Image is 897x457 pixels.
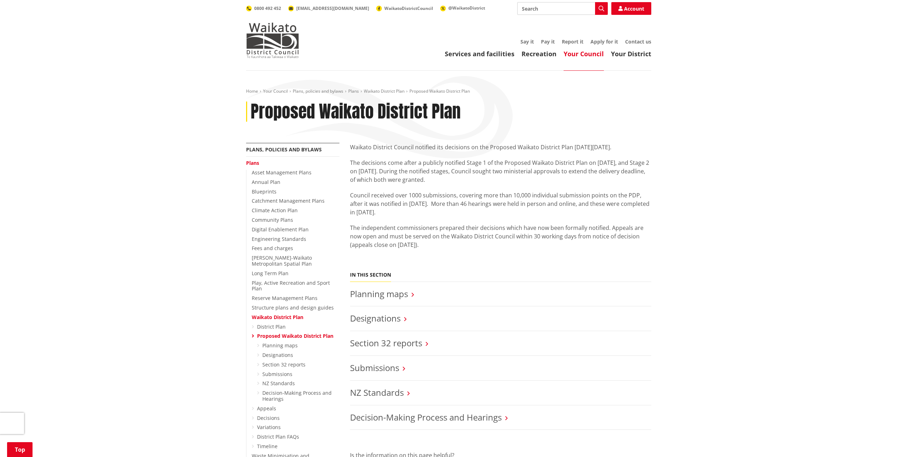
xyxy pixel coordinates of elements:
[252,226,309,233] a: Digital Enablement Plan
[257,424,281,430] a: Variations
[263,88,288,94] a: Your Council
[293,88,343,94] a: Plans, policies and bylaws
[246,160,259,166] a: Plans
[254,5,281,11] span: 0800 492 452
[350,411,502,423] a: Decision-Making Process and Hearings
[440,5,485,11] a: @WaikatoDistrict
[517,2,608,15] input: Search input
[522,50,557,58] a: Recreation
[262,380,295,387] a: NZ Standards
[262,352,293,358] a: Designations
[262,389,332,402] a: Decision-Making Process and Hearings
[350,312,401,324] a: Designations
[409,88,470,94] span: Proposed Waikato District Plan
[246,88,258,94] a: Home
[384,5,433,11] span: WaikatoDistrictCouncil
[611,50,651,58] a: Your District
[448,5,485,11] span: @WaikatoDistrict
[252,236,306,242] a: Engineering Standards
[252,304,334,311] a: Structure plans and design guides
[350,224,651,249] p: The independent commissioners prepared their decisions which have now been formally notified. App...
[445,50,514,58] a: Services and facilities
[350,362,399,374] a: Submissions
[350,288,408,300] a: Planning maps
[252,295,318,301] a: Reserve Management Plans
[252,216,293,223] a: Community Plans
[262,342,298,349] a: Planning maps
[564,50,604,58] a: Your Council
[562,38,583,45] a: Report it
[246,88,651,94] nav: breadcrumb
[257,443,278,450] a: Timeline
[288,5,369,11] a: [EMAIL_ADDRESS][DOMAIN_NAME]
[7,442,33,457] a: Top
[364,88,404,94] a: Waikato District Plan
[257,415,280,421] a: Decisions
[257,405,276,412] a: Appeals
[590,38,618,45] a: Apply for it
[350,191,651,216] p: Council received over 1000 submissions, covering more than 10,000 individual submission points on...
[520,38,534,45] a: Say it
[350,143,651,151] p: Waikato District Council notified its decisions on the Proposed Waikato District Plan [DATE][DATE].
[252,179,280,185] a: Annual Plan
[252,270,289,277] a: Long Term Plan
[252,207,298,214] a: Climate Action Plan
[376,5,433,11] a: WaikatoDistrictCouncil
[257,323,286,330] a: District Plan
[252,254,312,267] a: [PERSON_NAME]-Waikato Metropolitan Spatial Plan
[611,2,651,15] a: Account
[262,371,292,377] a: Submissions
[252,188,276,195] a: Blueprints
[252,314,303,320] a: Waikato District Plan
[296,5,369,11] span: [EMAIL_ADDRESS][DOMAIN_NAME]
[252,169,311,176] a: Asset Management Plans
[350,272,391,278] h5: In this section
[350,158,651,184] p: The decisions come after a publicly notified Stage 1 of the Proposed Waikato District Plan on [DA...
[251,102,461,122] h1: Proposed Waikato District Plan
[350,337,422,349] a: Section 32 reports
[541,38,555,45] a: Pay it
[252,197,325,204] a: Catchment Management Plans
[257,332,333,339] a: Proposed Waikato District Plan
[262,361,305,368] a: Section 32 reports
[246,23,299,58] img: Waikato District Council - Te Kaunihera aa Takiwaa o Waikato
[625,38,651,45] a: Contact us
[350,387,404,398] a: NZ Standards
[257,433,299,440] a: District Plan FAQs
[246,146,322,153] a: Plans, policies and bylaws
[252,245,293,251] a: Fees and charges
[246,5,281,11] a: 0800 492 452
[348,88,359,94] a: Plans
[252,279,330,292] a: Play, Active Recreation and Sport Plan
